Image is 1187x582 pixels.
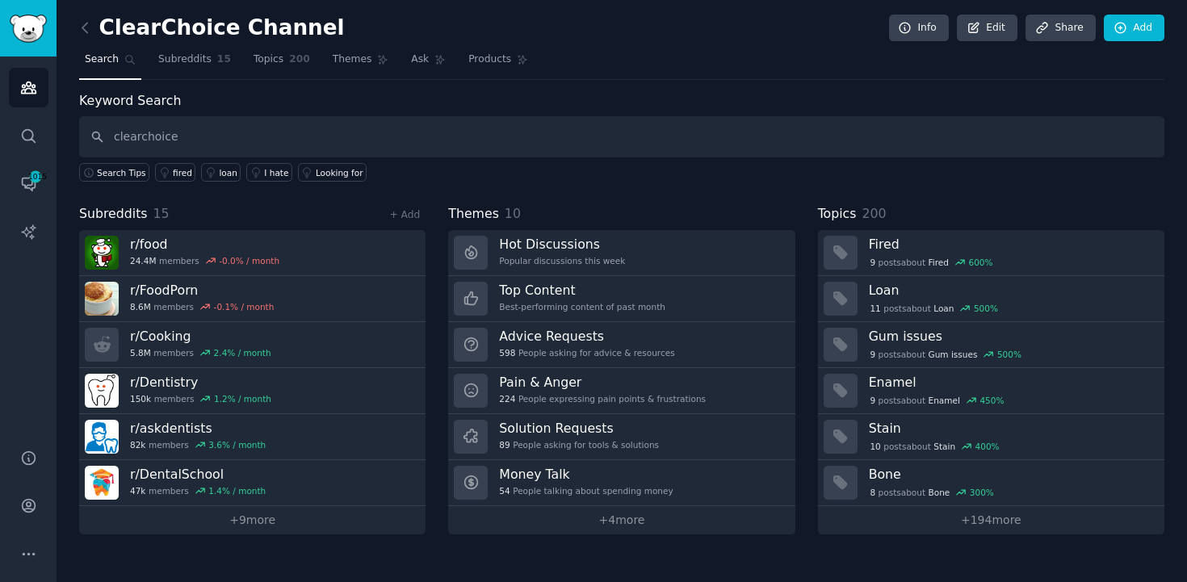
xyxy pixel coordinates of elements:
span: 9 [870,349,875,360]
a: r/Dentistry150kmembers1.2% / month [79,368,426,414]
a: Solution Requests89People asking for tools & solutions [448,414,795,460]
h3: Loan [869,282,1153,299]
h3: Top Content [499,282,665,299]
a: Themes [327,47,395,80]
div: post s about [869,255,995,270]
a: Add [1104,15,1164,42]
div: 450 % [979,395,1004,406]
div: 400 % [975,441,1000,452]
h3: r/ Cooking [130,328,271,345]
span: 10 [870,441,880,452]
a: Share [1026,15,1095,42]
a: r/askdentists82kmembers3.6% / month [79,414,426,460]
span: 47k [130,485,145,496]
span: Ask [411,52,429,67]
span: 15 [153,206,170,221]
span: 15 [217,52,231,67]
span: Topics [254,52,283,67]
img: food [85,236,119,270]
a: +194more [818,506,1164,534]
div: post s about [869,301,1000,316]
h3: Bone [869,466,1153,483]
div: 1.4 % / month [208,485,266,496]
span: 200 [289,52,310,67]
span: 9 [870,395,875,406]
span: 10 [505,206,521,221]
h3: Hot Discussions [499,236,625,253]
input: Keyword search in audience [79,116,1164,157]
a: Bone8postsaboutBone300% [818,460,1164,506]
span: Themes [448,204,499,224]
span: Stain [933,441,955,452]
span: Bone [929,487,950,498]
div: 600 % [968,257,992,268]
a: Looking for [298,163,367,182]
div: members [130,301,274,312]
a: Ask [405,47,451,80]
div: members [130,439,266,450]
div: members [130,485,266,496]
h3: r/ DentalSchool [130,466,266,483]
a: Gum issues9postsaboutGum issues500% [818,322,1164,368]
img: askdentists [85,420,119,454]
a: 1015 [9,164,48,203]
span: 150k [130,393,151,404]
span: 8.6M [130,301,151,312]
span: Enamel [929,395,960,406]
h3: r/ food [130,236,279,253]
div: I hate [264,167,288,178]
div: -0.1 % / month [214,301,275,312]
h3: Advice Requests [499,328,674,345]
div: Looking for [316,167,363,178]
img: Dentistry [85,374,119,408]
a: Hot DiscussionsPopular discussions this week [448,230,795,276]
a: r/FoodPorn8.6Mmembers-0.1% / month [79,276,426,322]
a: Money Talk54People talking about spending money [448,460,795,506]
a: Enamel9postsaboutEnamel450% [818,368,1164,414]
div: People expressing pain points & frustrations [499,393,706,404]
div: 300 % [970,487,994,498]
a: +9more [79,506,426,534]
span: Search Tips [97,167,146,178]
span: 224 [499,393,515,404]
h3: r/ FoodPorn [130,282,274,299]
img: GummySearch logo [10,15,47,43]
div: post s about [869,439,1001,454]
h3: Gum issues [869,328,1153,345]
div: 500 % [974,303,998,314]
h2: ClearChoice Channel [79,15,345,41]
a: r/food24.4Mmembers-0.0% / month [79,230,426,276]
a: Loan11postsaboutLoan500% [818,276,1164,322]
span: 54 [499,485,510,496]
span: 89 [499,439,510,450]
span: 24.4M [130,255,156,266]
img: DentalSchool [85,466,119,500]
a: Top ContentBest-performing content of past month [448,276,795,322]
div: Popular discussions this week [499,255,625,266]
h3: Pain & Anger [499,374,706,391]
span: Fired [929,257,949,268]
span: 82k [130,439,145,450]
h3: Fired [869,236,1153,253]
a: Topics200 [248,47,316,80]
a: Subreddits15 [153,47,237,80]
a: r/DentalSchool47kmembers1.4% / month [79,460,426,506]
a: +4more [448,506,795,534]
span: 5.8M [130,347,151,358]
a: Products [463,47,534,80]
div: loan [219,167,237,178]
h3: Solution Requests [499,420,659,437]
h3: Money Talk [499,466,673,483]
span: Products [468,52,511,67]
span: Search [85,52,119,67]
h3: r/ Dentistry [130,374,271,391]
a: r/Cooking5.8Mmembers2.4% / month [79,322,426,368]
div: 500 % [997,349,1021,360]
span: Gum issues [929,349,978,360]
a: + Add [389,209,420,220]
span: Loan [933,303,954,314]
div: post s about [869,347,1023,362]
span: Themes [333,52,372,67]
img: FoodPorn [85,282,119,316]
span: 11 [870,303,880,314]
